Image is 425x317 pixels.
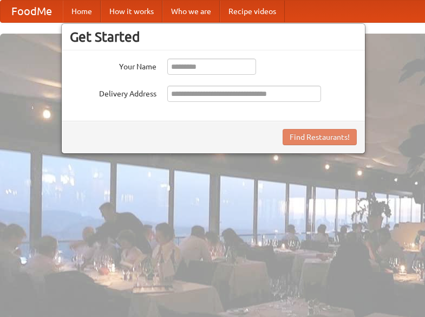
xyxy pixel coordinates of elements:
[63,1,101,22] a: Home
[101,1,162,22] a: How it works
[70,59,156,72] label: Your Name
[1,1,63,22] a: FoodMe
[162,1,220,22] a: Who we are
[283,129,357,145] button: Find Restaurants!
[70,29,357,45] h3: Get Started
[70,86,156,99] label: Delivery Address
[220,1,285,22] a: Recipe videos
